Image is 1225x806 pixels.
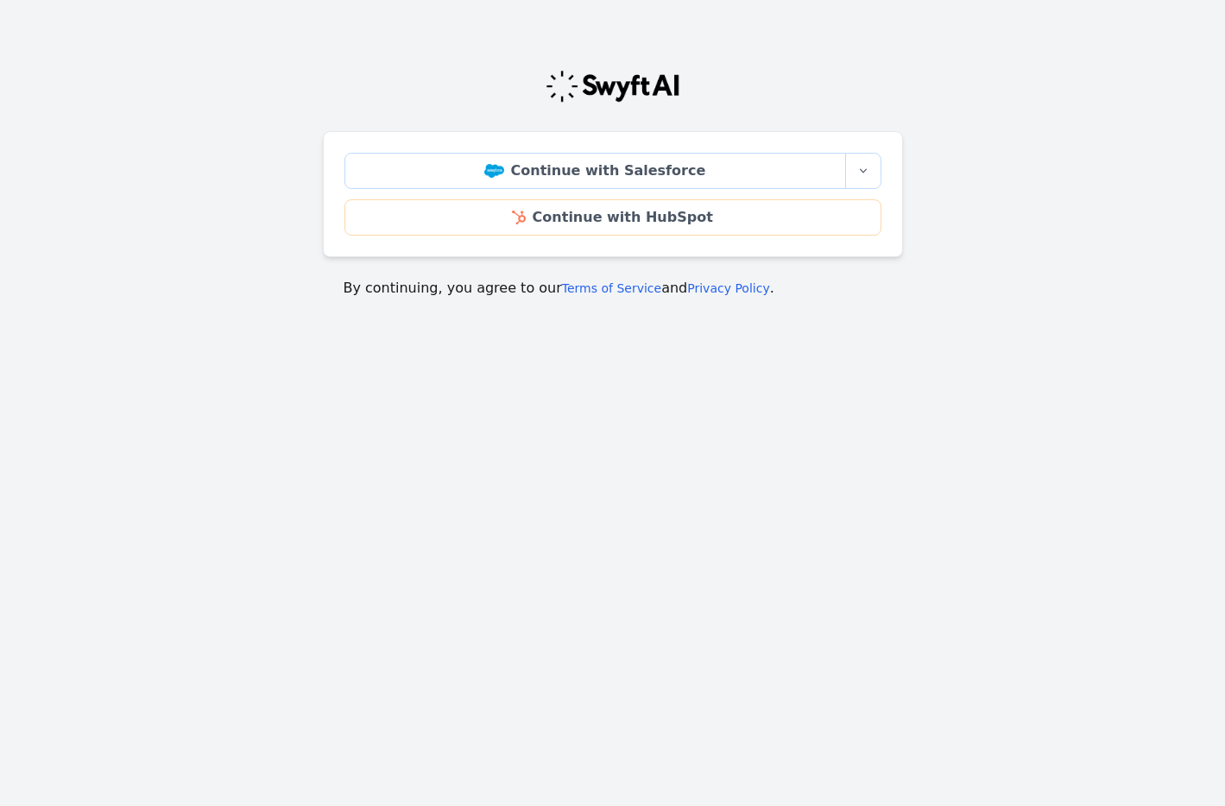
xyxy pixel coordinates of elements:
p: By continuing, you agree to our and . [344,278,882,299]
img: HubSpot [512,211,525,224]
a: Terms of Service [562,281,661,295]
img: Swyft Logo [545,69,681,104]
a: Continue with Salesforce [344,153,846,189]
img: Salesforce [484,164,504,178]
a: Continue with HubSpot [344,199,881,236]
a: Privacy Policy [687,281,769,295]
